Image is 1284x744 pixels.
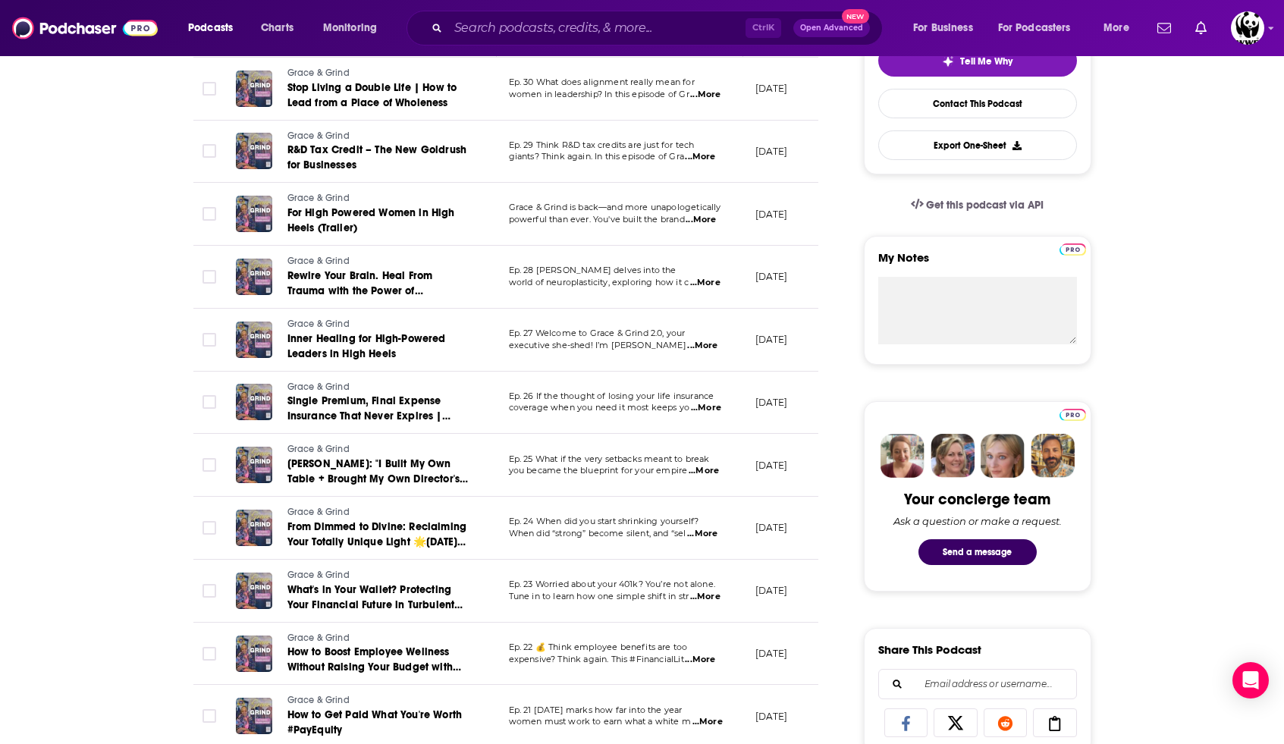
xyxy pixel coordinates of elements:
[755,584,788,597] p: [DATE]
[312,16,397,40] button: open menu
[448,16,746,40] input: Search podcasts, credits, & more...
[287,457,469,487] a: [PERSON_NAME]: "I Built My Own Table + Brought My Own Director's Chair"
[685,654,715,666] span: ...More
[202,521,216,535] span: Toggle select row
[755,145,788,158] p: [DATE]
[690,591,720,603] span: ...More
[261,17,294,39] span: Charts
[1231,11,1264,45] button: Show profile menu
[287,332,446,360] span: Inner Healing for High-Powered Leaders in High Heels
[686,214,716,226] span: ...More
[287,394,469,424] a: Single Premium, Final Expense Insurance That Never Expires | Smart Lock | [PERSON_NAME]
[891,670,1064,698] input: Email address or username...
[287,520,467,563] span: From Dimmed to Divine: Reclaiming Your Totally Unique Light 🌟[DATE] Edition
[287,633,350,643] span: Grace & Grind
[12,14,158,42] img: Podchaser - Follow, Share and Rate Podcasts
[690,277,720,289] span: ...More
[509,402,690,413] span: coverage when you need it most keeps yo
[287,645,461,689] span: How to Boost Employee Wellness Without Raising Your Budget with [PERSON_NAME]
[755,521,788,534] p: [DATE]
[202,270,216,284] span: Toggle select row
[746,18,781,38] span: Ctrl K
[913,17,973,39] span: For Business
[903,16,992,40] button: open menu
[685,151,715,163] span: ...More
[842,9,869,24] span: New
[287,318,469,331] a: Grace & Grind
[1151,15,1177,41] a: Show notifications dropdown
[755,459,788,472] p: [DATE]
[287,632,469,645] a: Grace & Grind
[509,140,695,150] span: Ep. 29 Think R&D tax credits are just for tech
[509,465,688,476] span: you became the blueprint for your empire
[509,340,686,350] span: executive she-shed! I’m [PERSON_NAME]
[287,708,469,738] a: How to Get Paid What You're Worth #PayEquity
[755,396,788,409] p: [DATE]
[988,16,1093,40] button: open menu
[509,591,689,601] span: Tune in to learn how one simple shift in str
[287,381,350,392] span: Grace & Grind
[893,515,1062,527] div: Ask a question or make a request.
[287,193,350,203] span: Grace & Grind
[1232,662,1269,698] div: Open Intercom Messenger
[509,705,683,715] span: Ep. 21 [DATE] marks how far into the year
[202,207,216,221] span: Toggle select row
[287,520,469,550] a: From Dimmed to Divine: Reclaiming Your Totally Unique Light 🌟[DATE] Edition
[287,319,350,329] span: Grace & Grind
[1231,11,1264,45] span: Logged in as MXA_Team
[981,434,1025,478] img: Jules Profile
[202,647,216,661] span: Toggle select row
[509,654,684,664] span: expensive? Think again. This #FinancialLit
[251,16,303,40] a: Charts
[509,391,714,401] span: Ep. 26 If the thought of losing your life insurance
[692,716,723,728] span: ...More
[287,695,350,705] span: Grace & Grind
[690,89,720,101] span: ...More
[202,82,216,96] span: Toggle select row
[755,208,788,221] p: [DATE]
[755,710,788,723] p: [DATE]
[287,582,469,613] a: What's in Your Wallet? Protecting Your Financial Future in Turbulent Times with Smart Lock
[509,328,686,338] span: Ep. 27 Welcome to Grace & Grind 2.0, your
[287,394,450,438] span: Single Premium, Final Expense Insurance That Never Expires | Smart Lock | [PERSON_NAME]
[287,206,455,234] span: For High Powered Women in High Heels (Trailer)
[509,454,710,464] span: Ep. 25 What if the very setbacks meant to break
[1033,708,1077,737] a: Copy Link
[287,67,350,78] span: Grace & Grind
[1231,11,1264,45] img: User Profile
[287,256,350,266] span: Grace & Grind
[287,506,469,520] a: Grace & Grind
[509,277,689,287] span: world of neuroplasticity, exploring how it c
[960,55,1012,67] span: Tell Me Why
[918,539,1037,565] button: Send a message
[942,55,954,67] img: tell me why sparkle
[287,81,457,109] span: Stop Living a Double Life | How to Lead from a Place of Wholeness
[287,583,463,626] span: What's in Your Wallet? Protecting Your Financial Future in Turbulent Times with Smart Lock
[899,187,1056,224] a: Get this podcast via API
[998,17,1071,39] span: For Podcasters
[1189,15,1213,41] a: Show notifications dropdown
[755,647,788,660] p: [DATE]
[1060,243,1086,256] img: Podchaser Pro
[188,17,233,39] span: Podcasts
[689,465,719,477] span: ...More
[287,457,469,501] span: [PERSON_NAME]: "I Built My Own Table + Brought My Own Director's Chair"
[878,89,1077,118] a: Contact This Podcast
[755,270,788,283] p: [DATE]
[323,17,377,39] span: Monitoring
[202,709,216,723] span: Toggle select row
[1103,17,1129,39] span: More
[509,77,695,87] span: Ep. 30 What does alignment really mean for
[509,642,688,652] span: Ep. 22 💰 Think employee benefits are too
[1060,409,1086,421] img: Podchaser Pro
[287,130,350,141] span: Grace & Grind
[287,143,467,171] span: R&D Tax Credit – The New Goldrush for Businesses
[202,395,216,409] span: Toggle select row
[931,434,975,478] img: Barbara Profile
[881,434,925,478] img: Sydney Profile
[755,82,788,95] p: [DATE]
[934,708,978,737] a: Share on X/Twitter
[926,199,1044,212] span: Get this podcast via API
[287,80,469,111] a: Stop Living a Double Life | How to Lead from a Place of Wholeness
[287,645,469,675] a: How to Boost Employee Wellness Without Raising Your Budget with [PERSON_NAME]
